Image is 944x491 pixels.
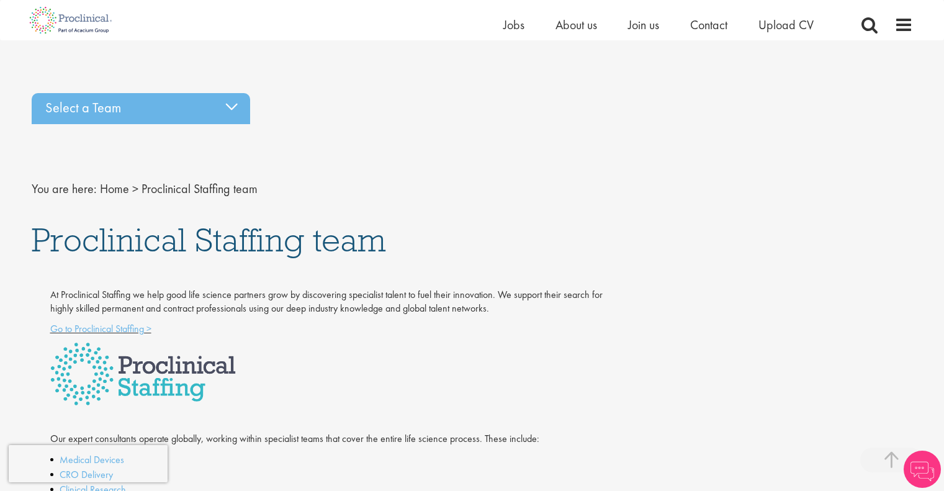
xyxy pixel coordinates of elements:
[503,17,524,33] a: Jobs
[50,432,607,446] p: Our expert consultants operate globally, working within specialist teams that cover the entire li...
[142,181,258,197] span: Proclinical Staffing team
[32,181,97,197] span: You are here:
[904,451,941,488] img: Chatbot
[32,93,250,124] div: Select a Team
[100,181,129,197] a: breadcrumb link
[32,218,386,261] span: Proclinical Staffing team
[50,288,607,317] p: At Proclinical Staffing we help good life science partners grow by discovering specialist talent ...
[9,445,168,482] iframe: reCAPTCHA
[132,181,138,197] span: >
[50,343,236,405] img: Proclinical Staffing
[628,17,659,33] a: Join us
[690,17,727,33] a: Contact
[758,17,814,33] a: Upload CV
[555,17,597,33] a: About us
[50,322,151,335] a: Go to Proclinical Staffing >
